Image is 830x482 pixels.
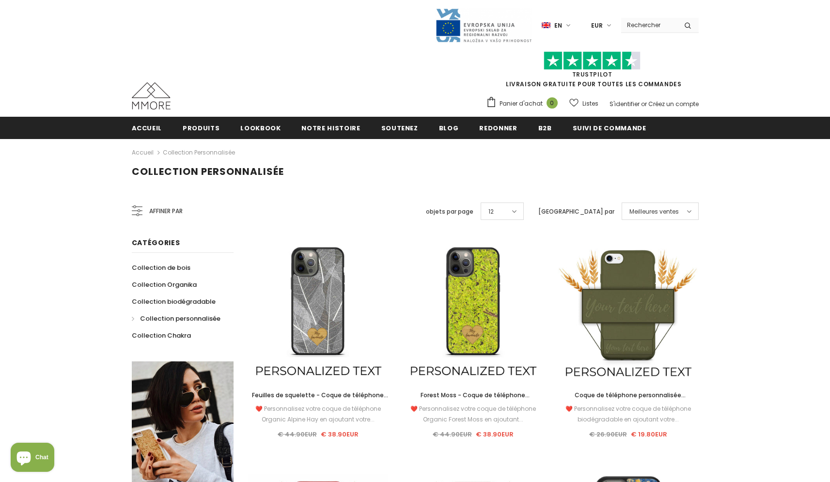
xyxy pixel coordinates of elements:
[252,391,388,410] span: Feuilles de squelette - Coque de téléphone personnalisée - Cadeau personnalisé
[132,117,162,139] a: Accueil
[439,124,459,133] span: Blog
[163,148,235,156] a: Collection personnalisée
[538,117,552,139] a: B2B
[132,297,216,306] span: Collection biodégradable
[248,404,389,425] div: ❤️ Personnalisez votre coque de téléphone Organic Alpine Hay en ajoutant votre...
[476,430,514,439] span: € 38.90EUR
[572,70,612,78] a: TrustPilot
[240,117,281,139] a: Lookbook
[435,21,532,29] a: Javni Razpis
[132,327,191,344] a: Collection Chakra
[301,124,360,133] span: Notre histoire
[435,8,532,43] img: Javni Razpis
[558,404,698,425] div: ❤️ Personnalisez votre coque de téléphone biodégradable en ajoutant votre...
[132,147,154,158] a: Accueil
[132,310,220,327] a: Collection personnalisée
[248,390,389,401] a: Feuilles de squelette - Coque de téléphone personnalisée - Cadeau personnalisé
[321,430,359,439] span: € 38.90EUR
[132,293,216,310] a: Collection biodégradable
[538,124,552,133] span: B2B
[486,56,699,88] span: LIVRAISON GRATUITE POUR TOUTES LES COMMANDES
[554,21,562,31] span: en
[542,21,550,30] img: i-lang-1.png
[558,390,698,401] a: Coque de téléphone personnalisée biodégradable - Vert olive
[132,82,171,109] img: Cas MMORE
[500,99,543,109] span: Panier d'achat
[569,95,598,112] a: Listes
[610,100,640,108] a: S'identifier
[479,117,517,139] a: Redonner
[479,124,517,133] span: Redonner
[183,117,219,139] a: Produits
[132,259,190,276] a: Collection de bois
[403,404,543,425] div: ❤️ Personnalisez votre coque de téléphone Organic Forest Moss en ajoutant...
[416,391,530,410] span: Forest Moss - Coque de téléphone personnalisée - Cadeau personnalisé
[132,331,191,340] span: Collection Chakra
[488,207,494,217] span: 12
[538,207,614,217] label: [GEOGRAPHIC_DATA] par
[486,96,563,111] a: Panier d'achat 0
[132,276,197,293] a: Collection Organika
[641,100,647,108] span: or
[591,21,603,31] span: EUR
[439,117,459,139] a: Blog
[575,391,686,410] span: Coque de téléphone personnalisée biodégradable - Vert olive
[278,430,317,439] span: € 44.90EUR
[132,263,190,272] span: Collection de bois
[132,124,162,133] span: Accueil
[629,207,679,217] span: Meilleures ventes
[433,430,472,439] span: € 44.90EUR
[589,430,627,439] span: € 26.90EUR
[140,314,220,323] span: Collection personnalisée
[631,430,667,439] span: € 19.80EUR
[426,207,473,217] label: objets par page
[240,124,281,133] span: Lookbook
[544,51,641,70] img: Faites confiance aux étoiles pilotes
[301,117,360,139] a: Notre histoire
[648,100,699,108] a: Créez un compte
[149,206,183,217] span: Affiner par
[573,117,646,139] a: Suivi de commande
[8,443,57,474] inbox-online-store-chat: Shopify online store chat
[132,238,180,248] span: Catégories
[573,124,646,133] span: Suivi de commande
[403,390,543,401] a: Forest Moss - Coque de téléphone personnalisée - Cadeau personnalisé
[381,117,418,139] a: soutenez
[547,97,558,109] span: 0
[621,18,677,32] input: Search Site
[132,165,284,178] span: Collection personnalisée
[381,124,418,133] span: soutenez
[132,280,197,289] span: Collection Organika
[582,99,598,109] span: Listes
[183,124,219,133] span: Produits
